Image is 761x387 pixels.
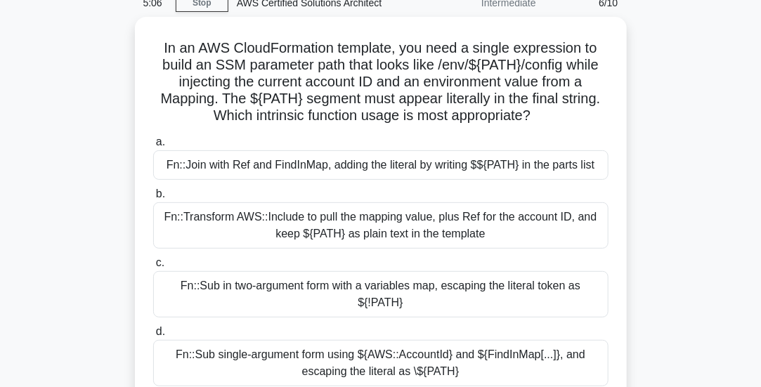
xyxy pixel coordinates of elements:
span: a. [156,136,165,147]
div: Fn::Transform AWS::Include to pull the mapping value, plus Ref for the account ID, and keep ${PAT... [153,202,609,249]
div: Fn::Sub single-argument form using ${AWS::AccountId} and ${FindInMap[...]}, and escaping the lite... [153,340,609,386]
span: c. [156,256,164,268]
div: Fn::Sub in two-argument form with a variables map, escaping the literal token as ${!PATH} [153,271,609,317]
span: d. [156,325,165,337]
h5: In an AWS CloudFormation template, you need a single expression to build an SSM parameter path th... [152,39,610,125]
span: b. [156,188,165,199]
div: Fn::Join with Ref and FindInMap, adding the literal by writing $${PATH} in the parts list [153,150,609,180]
